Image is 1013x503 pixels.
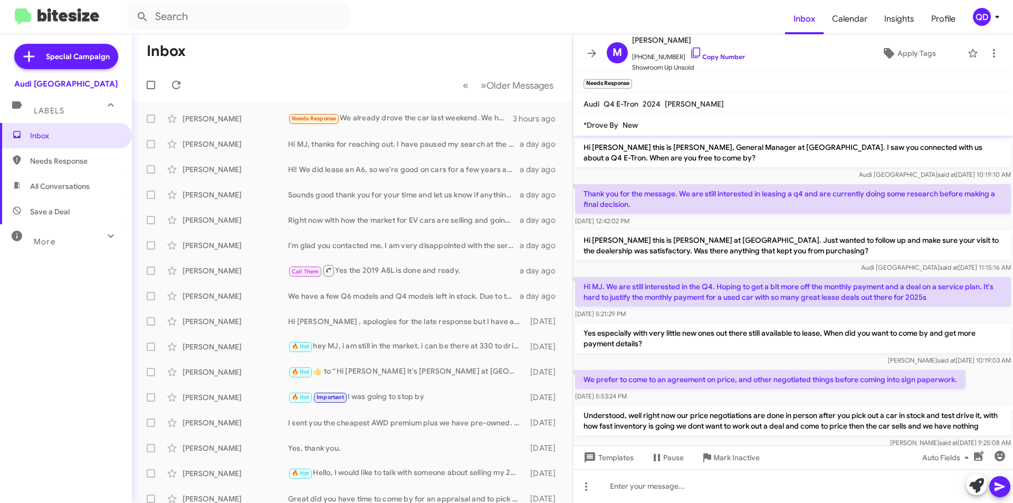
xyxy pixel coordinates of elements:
div: [PERSON_NAME] [183,139,288,149]
span: said at [938,170,956,178]
div: [PERSON_NAME] [183,316,288,327]
div: We already drove the car last weekend. We have purchased several cars from dealerships after nego... [288,112,513,125]
div: I'm glad you contacted me. I am very disappointed with the service I received, not only at [GEOGR... [288,240,520,251]
a: Inbox [785,4,824,34]
a: Copy Number [690,53,745,61]
span: Call Them [292,268,319,275]
div: a day ago [520,291,564,301]
span: Needs Response [292,115,337,122]
div: Yes the 2019 A8L is done and ready. [288,264,520,277]
span: 🔥 Hot [292,343,310,350]
span: 🔥 Hot [292,470,310,477]
div: I sent you the cheapest AWD premium plus we have pre-owned. If you saw a different one you liked ... [288,417,525,428]
div: [PERSON_NAME] [183,240,288,251]
span: Save a Deal [30,206,70,217]
div: [DATE] [525,367,564,377]
span: said at [939,439,958,447]
span: said at [940,263,958,271]
span: 🔥 Hot [292,368,310,375]
div: [PERSON_NAME] [183,265,288,276]
span: Needs Response [30,156,120,166]
h1: Inbox [147,43,186,60]
div: ​👍​ to “ Hi [PERSON_NAME] it's [PERSON_NAME] at [GEOGRAPHIC_DATA]. Can I get you any more info on... [288,366,525,378]
button: Next [474,74,560,96]
a: Calendar [824,4,876,34]
div: [PERSON_NAME] [183,189,288,200]
div: a day ago [520,139,564,149]
div: [PERSON_NAME] [183,443,288,453]
a: Special Campaign [14,44,118,69]
p: We prefer to come to an agreement on price, and other negotiated things before coming into sign p... [575,370,966,389]
nav: Page navigation example [457,74,560,96]
span: [DATE] 12:42:02 PM [575,217,629,225]
p: Understood, well right now our price negotiations are done in person after you pick out a car in ... [575,406,1011,435]
span: *Drove By [584,120,618,130]
span: [PERSON_NAME] [DATE] 10:19:03 AM [888,356,1011,364]
div: a day ago [520,215,564,225]
div: [DATE] [525,341,564,352]
button: Mark Inactive [692,448,768,467]
div: [DATE] [525,316,564,327]
div: [DATE] [525,392,564,403]
div: [DATE] [525,417,564,428]
span: « [463,79,469,92]
div: [PERSON_NAME] [183,392,288,403]
div: hey MJ, i am still in the market. i can be there at 330 to drive the q8 sportback? [288,340,525,353]
div: QD [973,8,991,26]
span: Mark Inactive [713,448,760,467]
div: Right now with how the market for EV cars are selling and going fast we are leaving price negotia... [288,215,520,225]
div: We have a few Q6 models and Q4 models left in stock. Due to the inventory going fast we are leavi... [288,291,520,301]
div: a day ago [520,265,564,276]
span: 🔥 Hot [292,394,310,401]
span: More [34,237,55,246]
small: Needs Response [584,79,632,89]
span: Audi [GEOGRAPHIC_DATA] [DATE] 10:19:10 AM [859,170,1011,178]
span: Audi [GEOGRAPHIC_DATA] [DATE] 11:15:16 AM [861,263,1011,271]
span: Audi [584,99,599,109]
div: [PERSON_NAME] [183,367,288,377]
button: Pause [642,448,692,467]
div: [PERSON_NAME] [183,113,288,124]
div: [PERSON_NAME] [183,417,288,428]
div: [PERSON_NAME] [183,468,288,479]
div: Audi [GEOGRAPHIC_DATA] [14,79,118,89]
div: Hello, I would like to talk with someone about selling my 2016 SQ5. I'm shopping around for the b... [288,467,525,479]
div: Sounds good thank you for your time and let us know if anything changes. [288,189,520,200]
span: New [623,120,638,130]
span: [PERSON_NAME] [665,99,724,109]
div: Hi MJ, thanks for reaching out. I have paused my search at the moment. Best wishes. [288,139,520,149]
div: [DATE] [525,443,564,453]
div: [DATE] [525,468,564,479]
p: Hi [PERSON_NAME] this is [PERSON_NAME], General Manager at [GEOGRAPHIC_DATA]. I saw you connected... [575,138,1011,167]
a: Profile [923,4,964,34]
span: All Conversations [30,181,90,192]
button: Templates [573,448,642,467]
div: I was going to stop by [288,391,525,403]
p: Hi [PERSON_NAME] this is [PERSON_NAME] at [GEOGRAPHIC_DATA]. Just wanted to follow up and make su... [575,231,1011,260]
div: a day ago [520,189,564,200]
span: [PERSON_NAME] [632,34,745,46]
span: Inbox [30,130,120,141]
button: Auto Fields [914,448,981,467]
span: [PHONE_NUMBER] [632,46,745,62]
div: a day ago [520,240,564,251]
span: [DATE] 5:53:24 PM [575,392,627,400]
div: [PERSON_NAME] [183,291,288,301]
span: Auto Fields [922,448,973,467]
div: a day ago [520,164,564,175]
span: Apply Tags [897,44,936,63]
div: Yes, thank you. [288,443,525,453]
button: QD [964,8,1001,26]
span: Labels [34,106,64,116]
button: Previous [456,74,475,96]
div: Hi! We did lease an A6, so we're good on cars for a few years at least [288,164,520,175]
div: [PERSON_NAME] [183,215,288,225]
p: Hi MJ. We are still interested in the Q4. Hoping to get a bit more off the monthly payment and a ... [575,277,1011,307]
div: [PERSON_NAME] [183,164,288,175]
div: 3 hours ago [513,113,564,124]
span: Pause [663,448,684,467]
p: Yes especially with very little new ones out there still available to lease, When did you want to... [575,324,1011,353]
